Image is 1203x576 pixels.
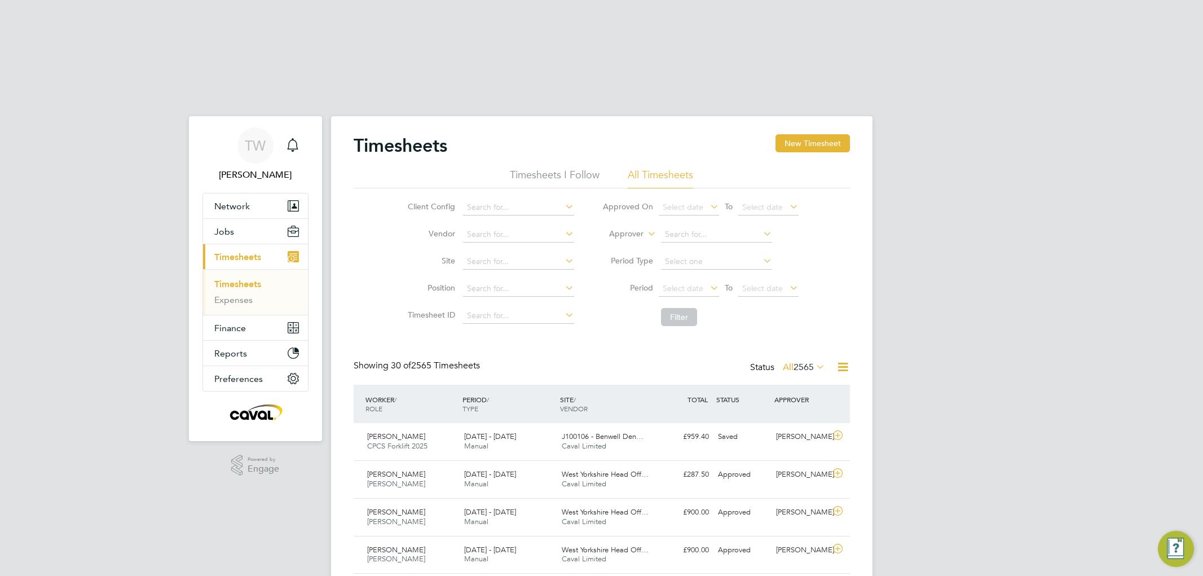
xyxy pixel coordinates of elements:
span: 2565 [794,362,814,373]
div: Status [750,360,827,376]
div: Timesheets [203,269,308,315]
input: Search for... [661,227,772,243]
span: 30 of [391,360,411,371]
span: / [487,395,489,404]
span: Manual [464,479,488,489]
span: Manual [464,441,488,451]
li: All Timesheets [628,168,693,188]
span: Manual [464,554,488,564]
span: Network [214,201,250,212]
div: [PERSON_NAME] [772,541,830,560]
input: Search for... [463,200,574,216]
span: TOTAL [688,395,708,404]
span: West Yorkshire Head Off… [562,545,649,555]
span: [PERSON_NAME] [367,507,425,517]
span: To [721,199,736,214]
div: STATUS [713,389,772,410]
span: Caval Limited [562,441,606,451]
span: CPCS Forklift 2025 [367,441,428,451]
span: [PERSON_NAME] [367,469,425,479]
div: Approved [713,503,772,522]
div: WORKER [363,389,460,419]
span: 2565 Timesheets [391,360,480,371]
div: [PERSON_NAME] [772,428,830,446]
span: Caval Limited [562,517,606,526]
input: Select one [661,254,772,270]
span: Caval Limited [562,554,606,564]
div: Showing [354,360,482,372]
button: Filter [661,308,697,326]
label: Period [602,283,653,293]
a: Timesheets [214,279,261,289]
span: [PERSON_NAME] [367,517,425,526]
label: Vendor [404,228,455,239]
label: Position [404,283,455,293]
span: Jobs [214,226,234,237]
a: Powered byEngage [231,455,279,476]
span: Tim Wells [202,168,309,182]
span: Timesheets [214,252,261,262]
span: Powered by [248,455,279,464]
button: Finance [203,315,308,340]
span: To [721,280,736,295]
span: J100106 - Benwell Den… [562,432,644,441]
span: TW [245,138,266,153]
button: Timesheets [203,244,308,269]
div: £959.40 [655,428,713,446]
div: Approved [713,541,772,560]
nav: Main navigation [189,116,322,441]
span: / [394,395,396,404]
button: Preferences [203,366,308,391]
li: Timesheets I Follow [510,168,600,188]
span: [PERSON_NAME] [367,479,425,489]
img: caval-logo-retina.png [227,403,283,421]
span: / [574,395,576,404]
span: [DATE] - [DATE] [464,507,516,517]
a: Go to home page [202,403,309,421]
button: New Timesheet [775,134,850,152]
span: West Yorkshire Head Off… [562,507,649,517]
span: Finance [214,323,246,333]
button: Engage Resource Center [1158,531,1194,567]
div: £287.50 [655,465,713,484]
div: £900.00 [655,503,713,522]
input: Search for... [463,254,574,270]
span: VENDOR [560,404,588,413]
button: Network [203,194,308,218]
label: Site [404,256,455,266]
span: TYPE [462,404,478,413]
input: Search for... [463,308,574,324]
label: Approver [593,228,644,240]
div: APPROVER [772,389,830,410]
label: Timesheet ID [404,310,455,320]
label: All [783,362,825,373]
span: Engage [248,464,279,474]
div: PERIOD [460,389,557,419]
span: Select date [663,202,703,212]
span: [PERSON_NAME] [367,554,425,564]
div: £900.00 [655,541,713,560]
input: Search for... [463,281,574,297]
label: Approved On [602,201,653,212]
div: [PERSON_NAME] [772,465,830,484]
label: Client Config [404,201,455,212]
span: Manual [464,517,488,526]
span: [DATE] - [DATE] [464,545,516,555]
span: Select date [742,283,783,293]
button: Reports [203,341,308,366]
span: [DATE] - [DATE] [464,469,516,479]
div: Saved [713,428,772,446]
span: ROLE [365,404,382,413]
span: Preferences [214,373,263,384]
span: Caval Limited [562,479,606,489]
span: [PERSON_NAME] [367,545,425,555]
input: Search for... [463,227,574,243]
span: Select date [742,202,783,212]
a: Expenses [214,294,253,305]
label: Period Type [602,256,653,266]
a: TW[PERSON_NAME] [202,127,309,182]
span: [DATE] - [DATE] [464,432,516,441]
div: SITE [557,389,655,419]
div: Approved [713,465,772,484]
h2: Timesheets [354,134,447,157]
